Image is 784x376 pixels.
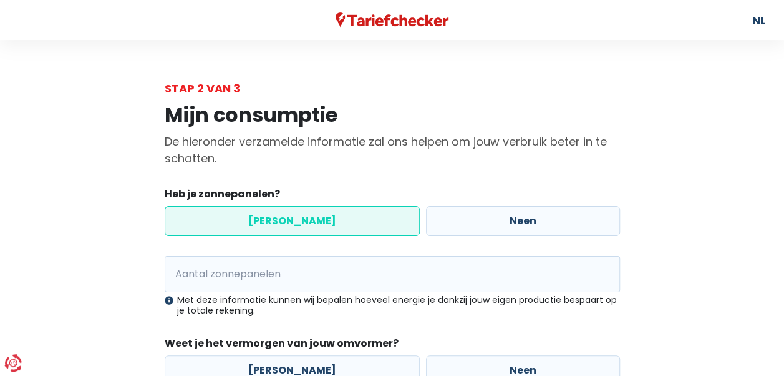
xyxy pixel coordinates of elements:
[165,206,420,236] label: [PERSON_NAME]
[165,80,620,97] div: Stap 2 van 3
[165,133,620,167] p: De hieronder verzamelde informatie zal ons helpen om jouw verbruik beter in te schatten.
[165,103,620,127] h1: Mijn consumptie
[165,187,620,206] legend: Heb je zonnepanelen?
[336,12,449,28] img: Tariefchecker logo
[426,206,620,236] label: Neen
[165,295,620,316] div: Met deze informatie kunnen wij bepalen hoeveel energie je dankzij jouw eigen productie bespaart o...
[165,336,620,355] legend: Weet je het vermorgen van jouw omvormer?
